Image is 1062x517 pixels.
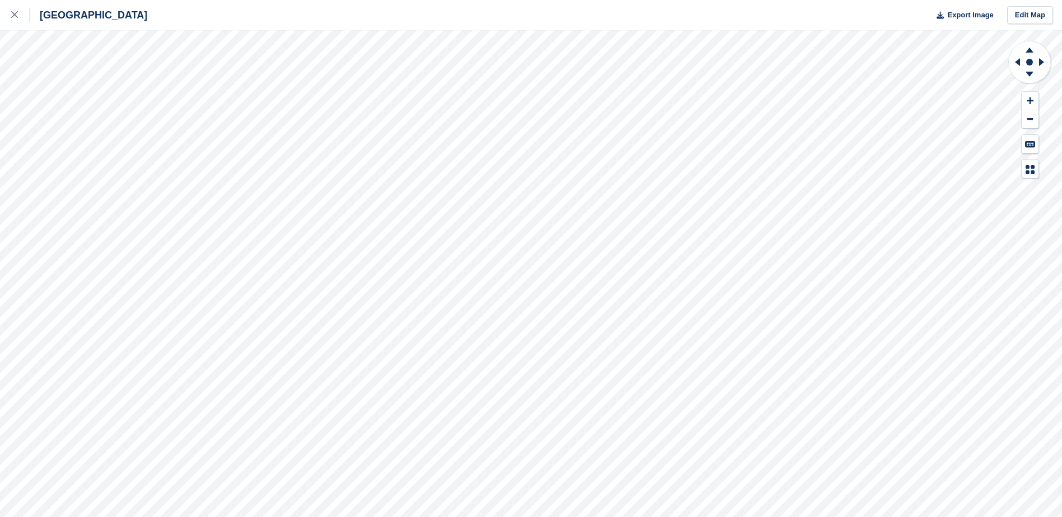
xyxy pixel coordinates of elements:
button: Map Legend [1022,160,1038,178]
button: Zoom Out [1022,110,1038,129]
button: Export Image [930,6,994,25]
a: Edit Map [1007,6,1053,25]
span: Export Image [947,10,993,21]
div: [GEOGRAPHIC_DATA] [30,8,147,22]
button: Keyboard Shortcuts [1022,135,1038,153]
button: Zoom In [1022,92,1038,110]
